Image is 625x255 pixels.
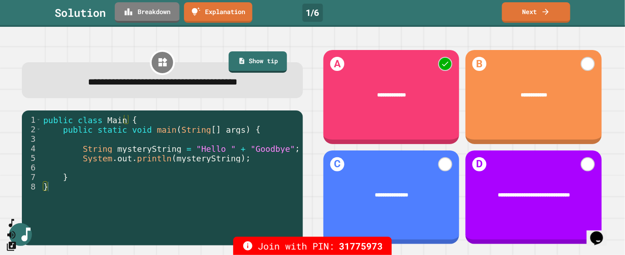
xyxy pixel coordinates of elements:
[22,115,41,125] div: 1
[472,157,487,171] h1: D
[502,2,570,23] a: Next
[22,134,41,144] div: 3
[6,229,17,240] button: Mute music
[22,182,41,191] div: 8
[330,157,344,171] h1: C
[22,153,41,163] div: 5
[22,125,41,134] div: 2
[472,57,487,71] h1: B
[55,5,106,21] div: Solution
[22,163,41,172] div: 6
[339,239,383,253] span: 31775973
[22,144,41,153] div: 4
[184,2,252,23] a: Explanation
[115,2,179,23] a: Breakdown
[36,115,41,125] span: Toggle code folding, rows 1 through 8
[233,237,392,255] div: Join with PIN:
[302,4,323,22] div: 1 / 6
[587,219,616,246] iframe: chat widget
[229,51,287,73] a: Show tip
[6,240,17,252] button: Change Music
[330,57,344,71] h1: A
[22,172,41,182] div: 7
[6,218,17,229] button: SpeedDial basic example
[36,125,41,134] span: Toggle code folding, rows 2 through 7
